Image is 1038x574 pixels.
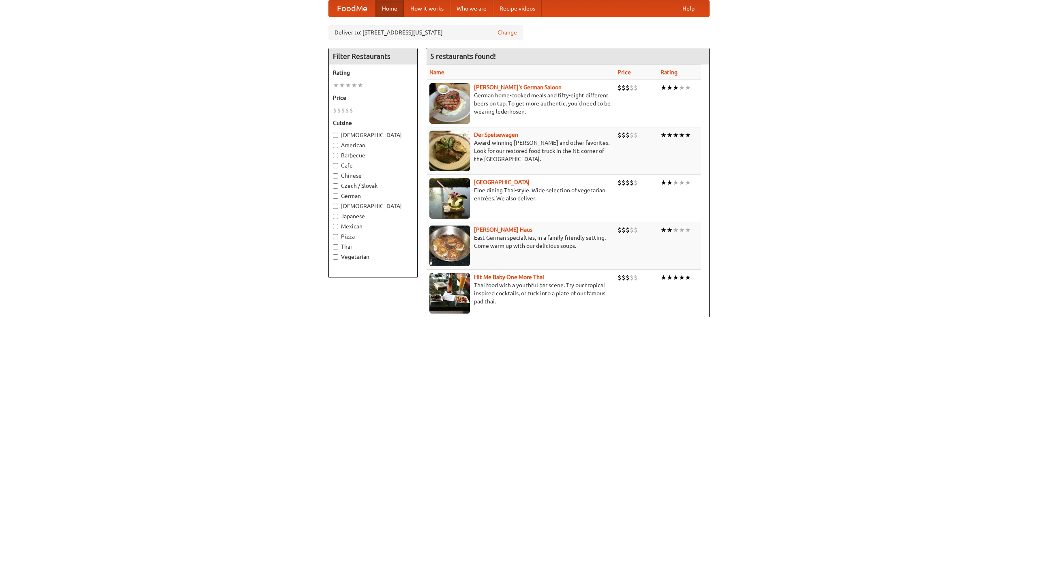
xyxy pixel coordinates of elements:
div: Deliver to: [STREET_ADDRESS][US_STATE] [328,25,523,40]
input: German [333,193,338,199]
input: Vegetarian [333,254,338,260]
input: Cafe [333,163,338,168]
li: $ [341,106,345,115]
label: Thai [333,243,413,251]
h5: Cuisine [333,119,413,127]
a: Name [429,69,444,75]
p: German home-cooked meals and fifty-eight different beers on tap. To get more authentic, you'd nee... [429,91,611,116]
li: ★ [667,226,673,234]
li: ★ [685,131,691,140]
p: East German specialties, in a family-friendly setting. Come warm up with our delicious soups. [429,234,611,250]
a: Rating [661,69,678,75]
a: How it works [404,0,450,17]
li: ★ [667,83,673,92]
li: ★ [667,131,673,140]
li: ★ [685,178,691,187]
img: kohlhaus.jpg [429,226,470,266]
p: Fine dining Thai-style. Wide selection of vegetarian entrées. We also deliver. [429,186,611,202]
li: $ [622,226,626,234]
h5: Price [333,94,413,102]
li: $ [626,83,630,92]
li: ★ [661,178,667,187]
label: Barbecue [333,151,413,159]
li: ★ [685,83,691,92]
label: Chinese [333,172,413,180]
input: Czech / Slovak [333,183,338,189]
li: ★ [679,273,685,282]
li: ★ [679,178,685,187]
h5: Rating [333,69,413,77]
li: ★ [673,131,679,140]
label: Czech / Slovak [333,182,413,190]
li: $ [630,83,634,92]
label: Vegetarian [333,253,413,261]
a: Help [676,0,701,17]
input: Mexican [333,224,338,229]
a: Change [498,28,517,37]
input: [DEMOGRAPHIC_DATA] [333,204,338,209]
li: $ [618,178,622,187]
img: babythai.jpg [429,273,470,314]
li: ★ [667,178,673,187]
label: [DEMOGRAPHIC_DATA] [333,131,413,139]
p: Award-winning [PERSON_NAME] and other favorites. Look for our restored food truck in the NE corne... [429,139,611,163]
li: $ [622,273,626,282]
li: $ [337,106,341,115]
li: ★ [357,81,363,90]
li: $ [622,83,626,92]
li: ★ [673,83,679,92]
li: $ [618,83,622,92]
li: ★ [673,273,679,282]
a: Recipe videos [493,0,542,17]
input: Japanese [333,214,338,219]
li: $ [634,131,638,140]
p: Thai food with a youthful bar scene. Try our tropical inspired cocktails, or tuck into a plate of... [429,281,611,305]
li: ★ [661,83,667,92]
a: Hit Me Baby One More Thai [474,274,544,280]
label: Cafe [333,161,413,170]
a: Price [618,69,631,75]
li: ★ [679,226,685,234]
h4: Filter Restaurants [329,48,417,64]
li: ★ [685,273,691,282]
li: $ [333,106,337,115]
li: $ [622,178,626,187]
li: $ [349,106,353,115]
li: ★ [685,226,691,234]
img: satay.jpg [429,178,470,219]
li: ★ [339,81,345,90]
li: ★ [345,81,351,90]
li: $ [630,178,634,187]
img: speisewagen.jpg [429,131,470,171]
input: Chinese [333,173,338,178]
label: [DEMOGRAPHIC_DATA] [333,202,413,210]
ng-pluralize: 5 restaurants found! [430,52,496,60]
img: esthers.jpg [429,83,470,124]
a: [PERSON_NAME]'s German Saloon [474,84,562,90]
a: Der Speisewagen [474,131,518,138]
li: $ [626,131,630,140]
input: Pizza [333,234,338,239]
li: $ [626,273,630,282]
a: Home [375,0,404,17]
li: ★ [673,226,679,234]
li: $ [626,226,630,234]
label: Mexican [333,222,413,230]
li: $ [634,178,638,187]
li: $ [345,106,349,115]
input: Thai [333,244,338,249]
a: [PERSON_NAME] Haus [474,226,532,233]
a: [GEOGRAPHIC_DATA] [474,179,530,185]
li: ★ [673,178,679,187]
li: ★ [661,273,667,282]
li: $ [618,131,622,140]
li: ★ [661,131,667,140]
a: FoodMe [329,0,375,17]
li: $ [626,178,630,187]
li: ★ [679,83,685,92]
label: German [333,192,413,200]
